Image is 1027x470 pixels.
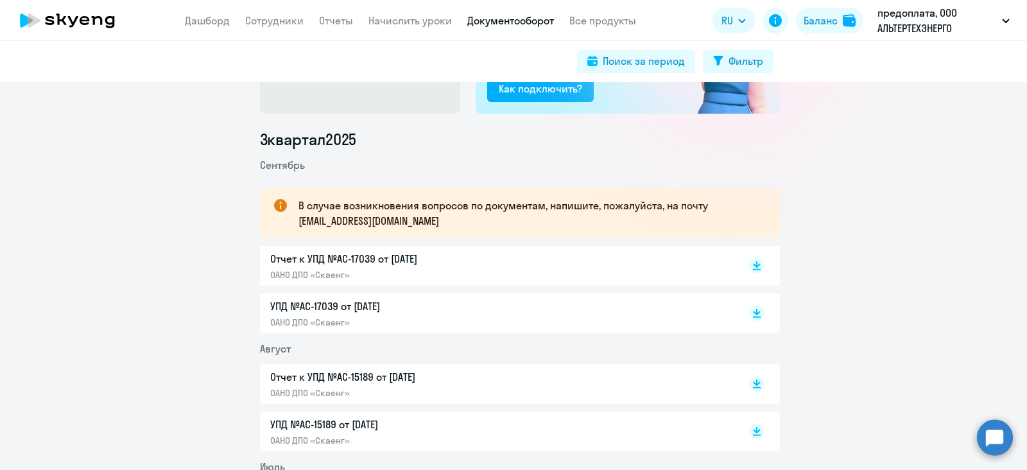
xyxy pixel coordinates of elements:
p: ОАНО ДПО «Скаенг» [270,435,540,446]
button: предоплата, ООО АЛЬТЕРТЕХЭНЕРГО [871,5,1016,36]
img: balance [843,14,856,27]
p: Отчет к УПД №AC-17039 от [DATE] [270,251,540,266]
div: Поиск за период [603,53,685,69]
a: Отчеты [319,14,353,27]
p: В случае возникновения вопросов по документам, напишите, пожалуйста, на почту [EMAIL_ADDRESS][DOM... [298,198,757,229]
a: УПД №AC-15189 от [DATE]ОАНО ДПО «Скаенг» [270,417,722,446]
a: Сотрудники [245,14,304,27]
p: ОАНО ДПО «Скаенг» [270,387,540,399]
div: Баланс [804,13,838,28]
p: ОАНО ДПО «Скаенг» [270,317,540,328]
div: Фильтр [729,53,763,69]
p: Отчет к УПД №AC-15189 от [DATE] [270,369,540,385]
a: УПД №AC-17039 от [DATE]ОАНО ДПО «Скаенг» [270,299,722,328]
a: Все продукты [569,14,636,27]
button: Как подключить? [487,76,594,102]
span: Сентябрь [260,159,305,171]
p: ОАНО ДПО «Скаенг» [270,269,540,281]
a: Отчет к УПД №AC-17039 от [DATE]ОАНО ДПО «Скаенг» [270,251,722,281]
a: Начислить уроки [368,14,452,27]
button: Балансbalance [796,8,863,33]
p: УПД №AC-15189 от [DATE] [270,417,540,432]
span: RU [721,13,733,28]
button: RU [712,8,755,33]
a: Отчет к УПД №AC-15189 от [DATE]ОАНО ДПО «Скаенг» [270,369,722,399]
span: Август [260,342,291,355]
button: Поиск за период [577,50,695,73]
a: Дашборд [185,14,230,27]
a: Документооборот [467,14,554,27]
li: 3 квартал 2025 [260,129,780,150]
p: предоплата, ООО АЛЬТЕРТЕХЭНЕРГО [877,5,997,36]
div: Как подключить? [499,81,582,96]
p: УПД №AC-17039 от [DATE] [270,299,540,314]
button: Фильтр [703,50,773,73]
